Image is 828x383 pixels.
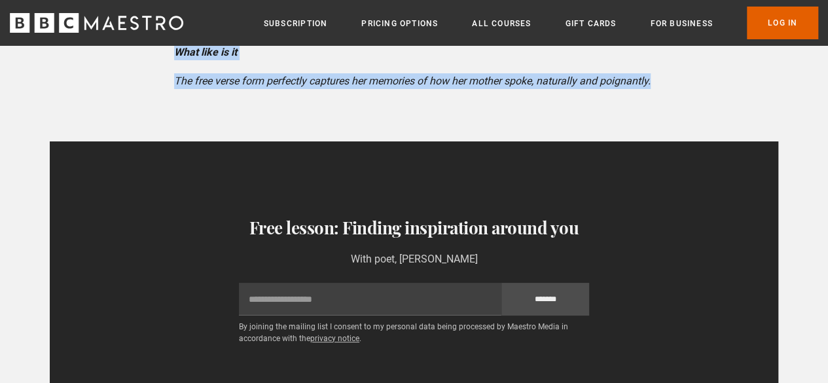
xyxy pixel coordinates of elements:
[650,17,712,30] a: For business
[174,46,237,58] strong: What like is it
[472,17,531,30] a: All Courses
[565,17,616,30] a: Gift Cards
[239,321,589,344] p: By joining the mailing list I consent to my personal data being processed by Maestro Media in acc...
[310,334,359,343] a: privacy notice
[264,7,818,39] nav: Primary
[361,17,438,30] a: Pricing Options
[174,75,651,87] em: The free verse form perfectly captures her memories of how her mother spoke, naturally and poigna...
[747,7,818,39] a: Log In
[264,17,327,30] a: Subscription
[239,251,589,267] p: With poet, [PERSON_NAME]
[10,13,183,33] svg: BBC Maestro
[71,215,757,241] h3: Free lesson: Finding inspiration around you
